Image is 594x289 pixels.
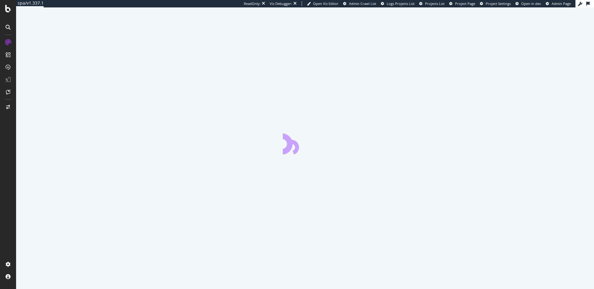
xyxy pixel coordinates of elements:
span: Open in dev [521,1,541,6]
span: Logs Projects List [387,1,415,6]
span: Project Page [455,1,475,6]
span: Admin Page [552,1,571,6]
div: ReadOnly: [244,1,260,6]
span: Projects List [425,1,445,6]
a: Projects List [419,1,445,6]
span: Project Settings [486,1,511,6]
a: Admin Crawl List [343,1,376,6]
span: Open Viz Editor [313,1,338,6]
a: Logs Projects List [381,1,415,6]
div: Viz Debugger: [270,1,292,6]
a: Open in dev [515,1,541,6]
a: Open Viz Editor [307,1,338,6]
a: Project Settings [480,1,511,6]
a: Admin Page [546,1,571,6]
span: Admin Crawl List [349,1,376,6]
div: animation [283,132,327,154]
a: Project Page [449,1,475,6]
